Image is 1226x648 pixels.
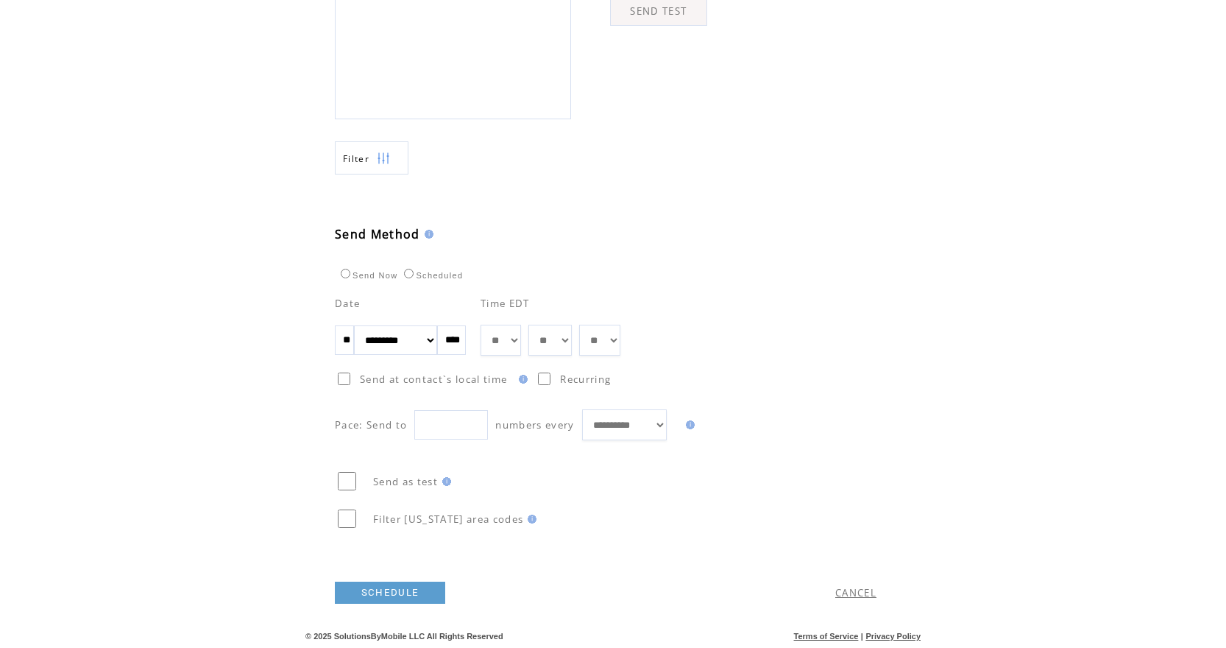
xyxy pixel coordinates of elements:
img: help.gif [420,230,433,239]
input: Send Now [341,269,350,278]
a: Terms of Service [794,632,859,641]
a: CANCEL [835,586,876,599]
span: Recurring [560,373,611,386]
span: Pace: Send to [335,418,407,432]
img: help.gif [514,375,528,384]
span: Filter [US_STATE] area codes [373,513,523,526]
img: help.gif [681,420,695,429]
span: Show filters [343,152,369,165]
img: help.gif [523,515,536,524]
a: Privacy Policy [865,632,921,641]
a: SCHEDULE [335,582,445,604]
span: numbers every [495,418,574,432]
span: Send Method [335,226,420,242]
a: Filter [335,141,408,175]
label: Scheduled [400,271,463,280]
input: Scheduled [404,269,414,278]
label: Send Now [337,271,397,280]
span: Time EDT [481,297,530,310]
span: | [861,632,863,641]
span: Date [335,297,360,310]
span: Send as test [373,475,438,488]
img: filters.png [377,142,390,175]
img: help.gif [438,477,451,486]
span: Send at contact`s local time [360,373,507,386]
span: © 2025 SolutionsByMobile LLC All Rights Reserved [305,632,503,641]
